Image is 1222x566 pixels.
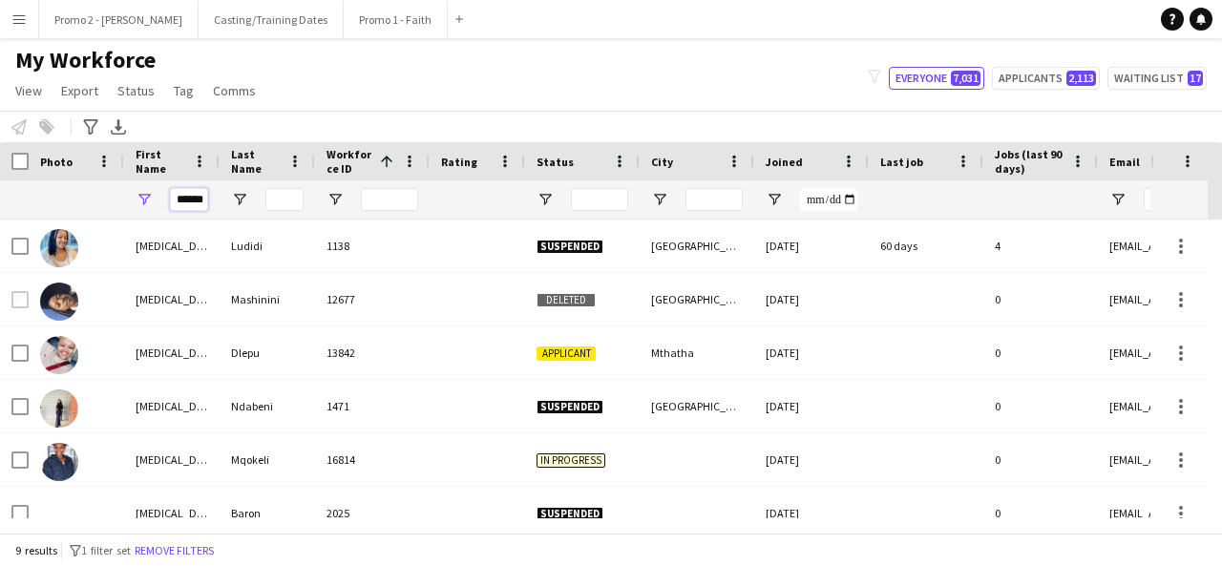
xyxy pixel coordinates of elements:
button: Everyone7,031 [889,67,984,90]
button: Applicants2,113 [992,67,1100,90]
input: First Name Filter Input [170,188,208,211]
input: City Filter Input [685,188,743,211]
div: [DATE] [754,326,869,379]
span: Rating [441,155,477,169]
img: Nikita Mashinini [40,283,78,321]
div: 0 [983,380,1098,432]
span: Applicant [537,346,596,361]
div: 4 [983,220,1098,272]
span: Deleted [537,293,596,307]
button: Promo 2 - [PERSON_NAME] [39,1,199,38]
div: 2025 [315,487,430,539]
div: [MEDICAL_DATA] [124,326,220,379]
div: 60 days [869,220,983,272]
span: 7,031 [951,71,980,86]
div: [MEDICAL_DATA] [124,273,220,325]
div: Mqokeli [220,433,315,486]
input: Status Filter Input [571,188,628,211]
a: Status [110,78,162,103]
img: Nikita Ludidi [40,229,78,267]
button: Casting/Training Dates [199,1,344,38]
div: [GEOGRAPHIC_DATA] [640,380,754,432]
button: Open Filter Menu [327,191,344,208]
input: Last Name Filter Input [265,188,304,211]
div: Ndabeni [220,380,315,432]
div: [DATE] [754,220,869,272]
span: Comms [213,82,256,99]
div: Mashinini [220,273,315,325]
span: Workforce ID [327,147,372,176]
div: [MEDICAL_DATA] [124,433,220,486]
app-action-btn: Advanced filters [79,115,102,138]
div: [MEDICAL_DATA] [124,220,220,272]
div: Mthatha [640,326,754,379]
div: Dlepu [220,326,315,379]
img: Nikita Dlepu [40,336,78,374]
span: Tag [174,82,194,99]
div: [DATE] [754,380,869,432]
span: 1 filter set [81,543,131,557]
span: View [15,82,42,99]
span: Suspended [537,240,603,254]
span: Suspended [537,400,603,414]
div: [GEOGRAPHIC_DATA] [640,220,754,272]
span: In progress [537,453,605,468]
div: 13842 [315,326,430,379]
span: Last job [880,155,923,169]
span: First Name [136,147,185,176]
span: Jobs (last 90 days) [995,147,1064,176]
a: View [8,78,50,103]
span: Export [61,82,98,99]
div: [DATE] [754,433,869,486]
div: 16814 [315,433,430,486]
span: Photo [40,155,73,169]
input: Row Selection is disabled for this row (unchecked) [11,291,29,308]
button: Open Filter Menu [231,191,248,208]
div: [MEDICAL_DATA] [124,487,220,539]
div: Baron [220,487,315,539]
span: Suspended [537,507,603,521]
button: Waiting list17 [1107,67,1207,90]
span: My Workforce [15,46,156,74]
input: Joined Filter Input [800,188,857,211]
span: Joined [766,155,803,169]
div: 0 [983,326,1098,379]
input: Workforce ID Filter Input [361,188,418,211]
div: 12677 [315,273,430,325]
span: Email [1109,155,1140,169]
span: 17 [1188,71,1203,86]
a: Comms [205,78,263,103]
div: [MEDICAL_DATA] [124,380,220,432]
button: Open Filter Menu [1109,191,1127,208]
button: Open Filter Menu [766,191,783,208]
span: 2,113 [1066,71,1096,86]
div: [GEOGRAPHIC_DATA] [640,273,754,325]
div: [DATE] [754,487,869,539]
button: Remove filters [131,540,218,561]
span: Status [537,155,574,169]
span: Status [117,82,155,99]
a: Tag [166,78,201,103]
div: [DATE] [754,273,869,325]
div: 0 [983,273,1098,325]
button: Promo 1 - Faith [344,1,448,38]
div: 0 [983,487,1098,539]
span: City [651,155,673,169]
button: Open Filter Menu [537,191,554,208]
div: 1138 [315,220,430,272]
app-action-btn: Export XLSX [107,115,130,138]
div: Ludidi [220,220,315,272]
button: Open Filter Menu [136,191,153,208]
img: Nikita Mqokeli [40,443,78,481]
img: Nikita Ndabeni [40,389,78,428]
span: Last Name [231,147,281,176]
button: Open Filter Menu [651,191,668,208]
div: 1471 [315,380,430,432]
a: Export [53,78,106,103]
div: 0 [983,433,1098,486]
